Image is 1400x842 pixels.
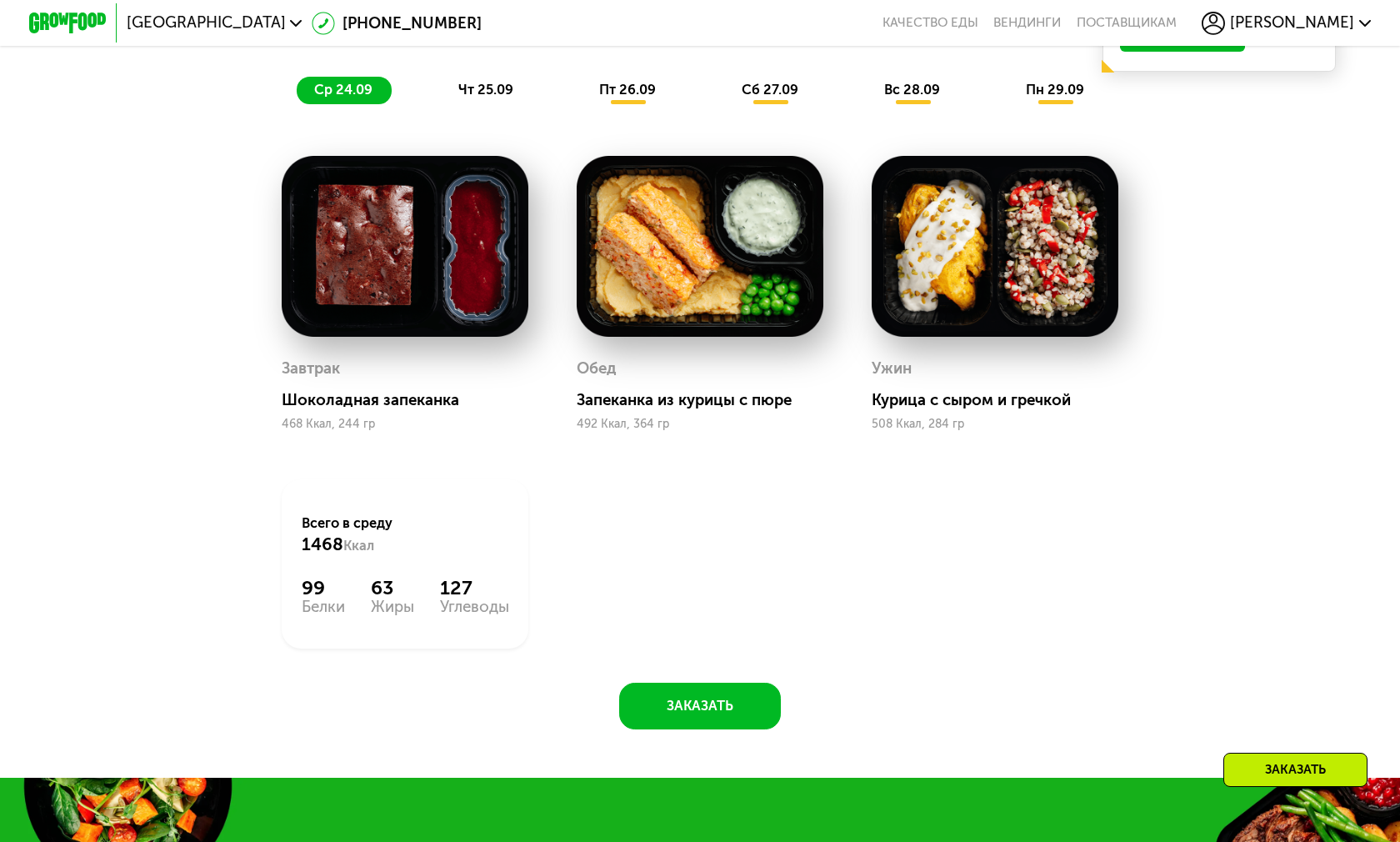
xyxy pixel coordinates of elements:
div: Курица с сыром и гречкой [872,390,1133,409]
span: ср 24.09 [314,82,372,98]
div: Запеканка из курицы с пюре [577,390,838,409]
span: пт 26.09 [599,82,656,98]
a: [PHONE_NUMBER] [312,12,482,35]
div: Всего в среду [302,514,509,556]
span: [GEOGRAPHIC_DATA] [127,15,286,31]
button: Заказать [619,683,781,729]
span: 1468 [302,534,343,554]
span: сб 27.09 [742,82,798,98]
div: 127 [440,576,509,599]
div: Обед [577,353,617,383]
div: 492 Ккал, 364 гр [577,418,823,431]
span: чт 25.09 [458,82,513,98]
div: 508 Ккал, 284 гр [872,418,1118,431]
div: Завтрак [282,353,340,383]
div: Жиры [371,599,414,615]
div: 63 [371,576,414,599]
span: пн 29.09 [1026,82,1084,98]
div: Шоколадная запеканка [282,390,543,409]
div: Углеводы [440,599,509,615]
div: Белки [302,599,345,615]
a: Вендинги [993,15,1061,31]
a: Качество еды [882,15,978,31]
span: Ккал [343,538,374,554]
span: [PERSON_NAME] [1230,15,1354,31]
div: Заказать [1223,753,1367,787]
div: 468 Ккал, 244 гр [282,418,528,431]
div: 99 [302,576,345,599]
span: вс 28.09 [884,82,940,98]
div: Ужин [872,353,912,383]
div: поставщикам [1077,15,1177,31]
